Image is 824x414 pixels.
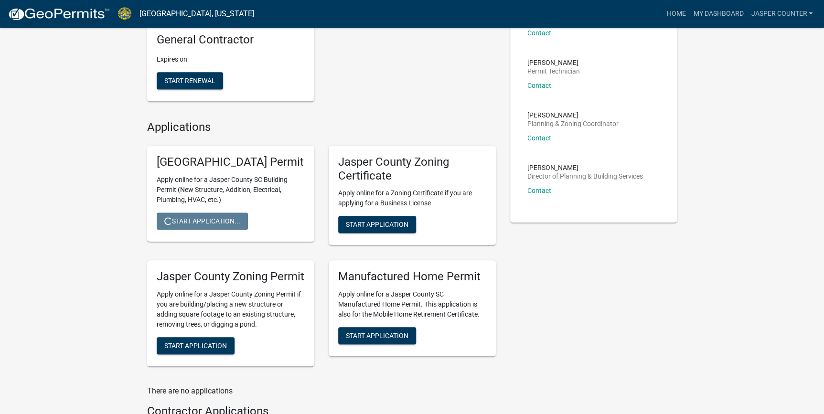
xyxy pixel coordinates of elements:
h4: Applications [147,120,496,134]
p: Apply online for a Zoning Certificate if you are applying for a Business License [338,188,486,208]
a: Contact [527,29,551,37]
h5: General Contractor [157,33,305,47]
a: [GEOGRAPHIC_DATA], [US_STATE] [139,6,254,22]
h5: Jasper County Zoning Certificate [338,155,486,183]
span: Start Application... [164,217,240,224]
span: Start Application [164,342,227,350]
button: Start Application [338,327,416,344]
a: Contact [527,187,551,194]
span: Start Application [346,221,408,228]
p: There are no applications [147,385,496,397]
a: Contact [527,82,551,89]
button: Start Application [157,337,235,354]
a: Jasper Counter [747,5,816,23]
a: Contact [527,134,551,142]
p: Apply online for a Jasper County SC Building Permit (New Structure, Addition, Electrical, Plumbin... [157,175,305,205]
a: My Dashboard [689,5,747,23]
p: Permit Technician [527,68,580,74]
button: Start Application [338,216,416,233]
a: Home [663,5,689,23]
p: Expires on [157,54,305,64]
p: Director of Planning & Building Services [527,173,643,180]
button: Start Application... [157,212,248,230]
button: Start Renewal [157,72,223,89]
p: [PERSON_NAME] [527,164,643,171]
wm-workflow-list-section: Applications [147,120,496,374]
p: Apply online for a Jasper County Zoning Permit if you are building/placing a new structure or add... [157,289,305,329]
h5: Jasper County Zoning Permit [157,270,305,284]
p: [PERSON_NAME] [527,59,580,66]
span: Start Renewal [164,77,215,85]
h5: Manufactured Home Permit [338,270,486,284]
p: Apply online for a Jasper County SC Manufactured Home Permit. This application is also for the Mo... [338,289,486,319]
img: Jasper County, South Carolina [118,7,132,20]
p: Planning & Zoning Coordinator [527,120,619,127]
span: Start Application [346,332,408,340]
h5: [GEOGRAPHIC_DATA] Permit [157,155,305,169]
p: [PERSON_NAME] [527,112,619,118]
